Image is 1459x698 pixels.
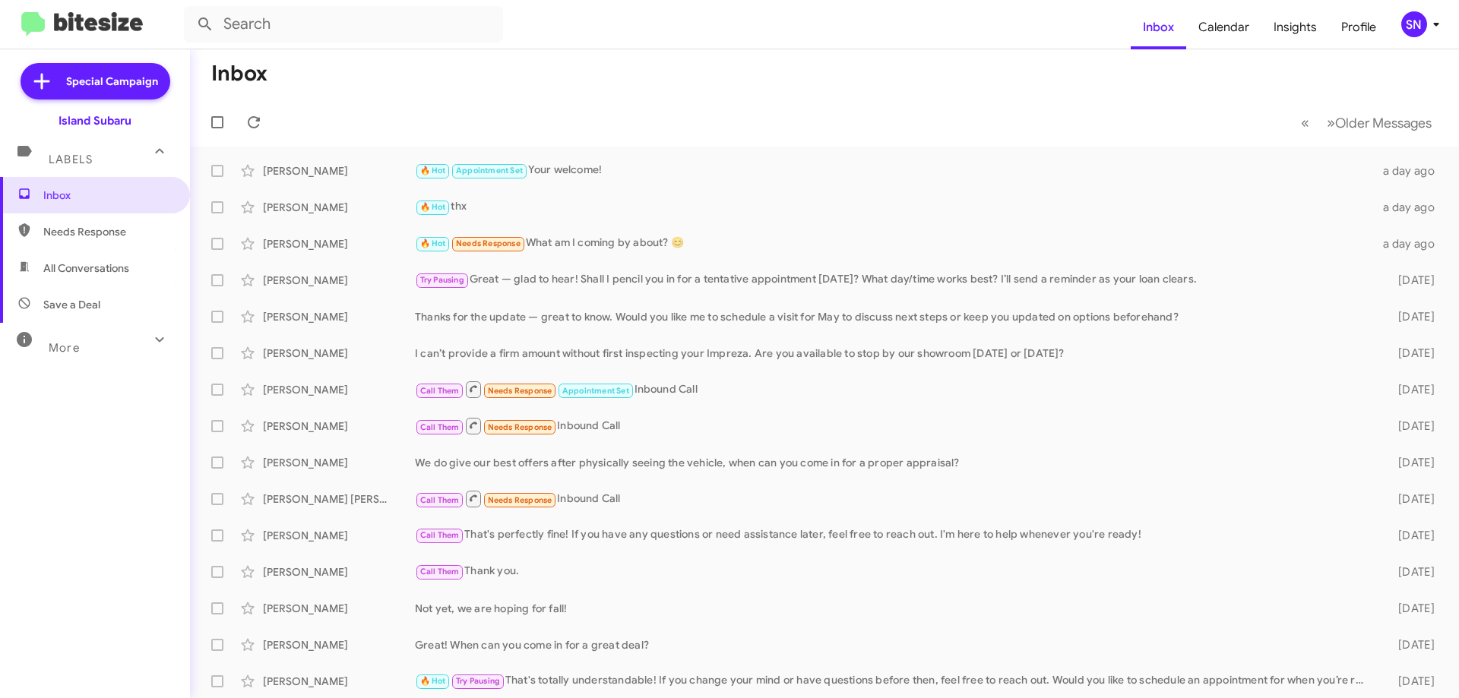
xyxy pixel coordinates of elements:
[1374,309,1447,324] div: [DATE]
[1374,346,1447,361] div: [DATE]
[1374,163,1447,178] div: a day ago
[263,528,415,543] div: [PERSON_NAME]
[49,341,80,355] span: More
[1374,674,1447,689] div: [DATE]
[1292,107,1318,138] button: Previous
[415,162,1374,179] div: Your welcome!
[420,275,464,285] span: Try Pausing
[263,601,415,616] div: [PERSON_NAME]
[415,346,1374,361] div: I can’t provide a firm amount without first inspecting your Impreza. Are you available to stop by...
[1374,455,1447,470] div: [DATE]
[263,163,415,178] div: [PERSON_NAME]
[456,238,521,248] span: Needs Response
[420,495,460,505] span: Call Them
[488,422,552,432] span: Needs Response
[1388,11,1442,37] button: SN
[456,676,500,686] span: Try Pausing
[1329,5,1388,49] a: Profile
[263,418,415,434] div: [PERSON_NAME]
[43,297,100,312] span: Save a Deal
[1401,11,1427,37] div: SN
[488,386,552,396] span: Needs Response
[184,6,503,43] input: Search
[1374,601,1447,616] div: [DATE]
[263,200,415,215] div: [PERSON_NAME]
[420,166,446,175] span: 🔥 Hot
[415,235,1374,252] div: What am I coming by about? 😊
[415,489,1374,508] div: Inbound Call
[263,674,415,689] div: [PERSON_NAME]
[263,309,415,324] div: [PERSON_NAME]
[263,382,415,397] div: [PERSON_NAME]
[263,564,415,580] div: [PERSON_NAME]
[1374,564,1447,580] div: [DATE]
[66,74,158,89] span: Special Campaign
[420,422,460,432] span: Call Them
[456,166,523,175] span: Appointment Set
[59,113,131,128] div: Island Subaru
[415,637,1374,652] div: Great! When can you come in for a great deal?
[43,261,129,276] span: All Conversations
[420,202,446,212] span: 🔥 Hot
[420,238,446,248] span: 🔥 Hot
[1131,5,1186,49] a: Inbox
[420,386,460,396] span: Call Them
[488,495,552,505] span: Needs Response
[43,224,172,239] span: Needs Response
[562,386,629,396] span: Appointment Set
[263,273,415,288] div: [PERSON_NAME]
[263,346,415,361] div: [PERSON_NAME]
[263,491,415,507] div: [PERSON_NAME] [PERSON_NAME]
[415,601,1374,616] div: Not yet, we are hoping for fall!
[43,188,172,203] span: Inbox
[415,309,1374,324] div: Thanks for the update — great to know. Would you like me to schedule a visit for May to discuss n...
[1293,107,1441,138] nav: Page navigation example
[1374,418,1447,434] div: [DATE]
[415,455,1374,470] div: We do give our best offers after physically seeing the vehicle, when can you come in for a proper...
[21,63,170,99] a: Special Campaign
[420,567,460,576] span: Call Them
[1327,113,1335,132] span: »
[211,62,267,86] h1: Inbox
[1374,236,1447,251] div: a day ago
[415,271,1374,289] div: Great — glad to hear! Shall I pencil you in for a tentative appointment [DATE]? What day/time wor...
[415,672,1374,690] div: That's totally understandable! If you change your mind or have questions before then, feel free t...
[415,563,1374,580] div: Thank you.
[420,530,460,540] span: Call Them
[49,153,93,166] span: Labels
[1374,637,1447,652] div: [DATE]
[263,236,415,251] div: [PERSON_NAME]
[420,676,446,686] span: 🔥 Hot
[1261,5,1329,49] a: Insights
[263,455,415,470] div: [PERSON_NAME]
[1374,382,1447,397] div: [DATE]
[415,416,1374,435] div: Inbound Call
[1374,273,1447,288] div: [DATE]
[1186,5,1261,49] a: Calendar
[1301,113,1309,132] span: «
[1374,528,1447,543] div: [DATE]
[1318,107,1441,138] button: Next
[1374,200,1447,215] div: a day ago
[263,637,415,652] div: [PERSON_NAME]
[1374,491,1447,507] div: [DATE]
[1335,115,1432,131] span: Older Messages
[415,526,1374,544] div: That's perfectly fine! If you have any questions or need assistance later, feel free to reach out...
[415,380,1374,399] div: Inbound Call
[415,198,1374,216] div: thx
